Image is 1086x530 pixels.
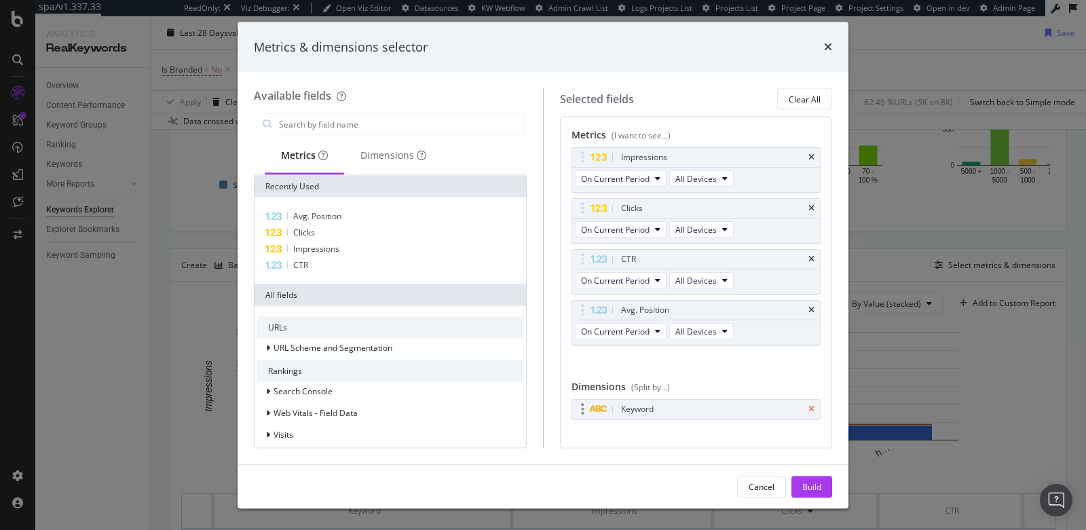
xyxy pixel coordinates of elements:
span: CTR [293,259,308,271]
div: Recently Used [255,176,526,197]
div: (Split by...) [631,381,670,393]
button: On Current Period [575,272,667,288]
div: modal [238,22,848,508]
div: CTRtimesOn Current PeriodAll Devices [572,249,821,295]
span: URL Scheme and Segmentation [274,342,392,354]
div: (I want to see...) [612,130,671,141]
div: Dimensions [572,380,821,399]
div: Selected fields [560,91,634,107]
span: Search Console [274,385,333,397]
div: Metrics [572,128,821,147]
div: Metrics & dimensions selector [254,38,428,56]
div: ClickstimesOn Current PeriodAll Devices [572,198,821,244]
div: times [808,204,814,212]
div: Avg. PositiontimesOn Current PeriodAll Devices [572,300,821,345]
div: times [808,405,814,413]
button: On Current Period [575,221,667,238]
div: Rankings [257,360,523,382]
span: Visits [274,429,293,440]
div: All fields [255,284,526,306]
div: Clear All [789,93,821,105]
span: All Devices [675,274,717,286]
div: Avg. Position [621,303,669,317]
span: On Current Period [581,223,650,235]
span: Clicks [293,227,315,238]
div: ImpressionstimesOn Current PeriodAll Devices [572,147,821,193]
div: Build [802,480,821,492]
div: times [824,38,832,56]
button: On Current Period [575,323,667,339]
span: All Devices [675,223,717,235]
button: Clear All [777,88,832,110]
span: All Devices [675,325,717,337]
div: Metrics [281,149,328,162]
div: Impressions [621,151,667,164]
div: times [808,153,814,162]
div: Clicks [621,202,643,215]
div: CTR [621,252,636,266]
button: All Devices [669,272,734,288]
button: On Current Period [575,170,667,187]
span: All Devices [675,172,717,184]
button: Cancel [737,476,786,497]
span: Impressions [293,243,339,254]
div: Dimensions [360,149,426,162]
div: times [808,306,814,314]
span: Avg. Position [293,210,341,222]
span: On Current Period [581,172,650,184]
div: Keyword [621,402,654,416]
span: On Current Period [581,325,650,337]
button: All Devices [669,170,734,187]
span: On Current Period [581,274,650,286]
div: Open Intercom Messenger [1040,484,1072,516]
div: URLs [257,317,523,339]
button: All Devices [669,221,734,238]
div: Keywordtimes [572,399,821,419]
input: Search by field name [278,114,523,134]
button: Build [791,476,832,497]
button: All Devices [669,323,734,339]
div: Cancel [749,480,774,492]
div: times [808,255,814,263]
span: Web Vitals - Field Data [274,407,358,419]
div: Available fields [254,88,331,103]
